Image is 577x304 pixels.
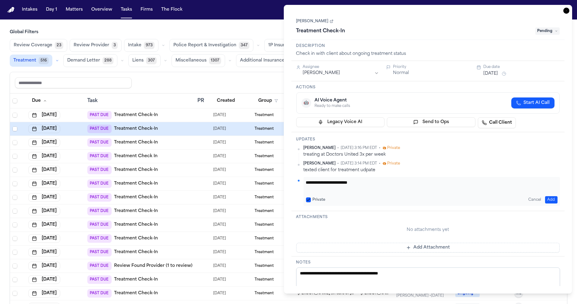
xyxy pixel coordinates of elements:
[296,19,333,24] a: [PERSON_NAME]
[545,196,558,203] button: Add
[67,58,100,64] span: Demand Letter
[296,215,560,220] h3: Attachments
[296,85,560,90] h3: Actions
[128,42,141,48] span: Intake
[176,58,207,64] span: Miscellaneous
[393,65,469,69] div: Priority
[39,57,49,64] span: 516
[209,57,221,64] span: 1307
[296,243,560,253] button: Add Attachment
[7,7,15,13] img: Finch Logo
[483,65,560,69] div: Due date
[379,146,381,150] span: •
[294,26,348,36] h1: Treatment Check-In
[304,152,560,157] div: treating at Doctors United 3x per week
[304,161,336,166] span: [PERSON_NAME]
[13,58,36,64] span: Treatment
[296,117,385,127] button: Legacy Voice AI
[478,117,516,128] a: Call Client
[379,161,381,166] span: •
[264,39,313,52] button: 1P Insurance280
[341,146,377,150] span: [DATE] 3:16 PM EDT
[89,4,115,15] button: Overview
[296,44,560,48] h3: Description
[144,42,155,49] span: 973
[138,4,155,15] button: Firms
[112,42,118,49] span: 3
[55,42,63,49] span: 23
[315,97,350,104] div: AI Voice Agent
[296,51,560,57] div: Check in with client about ongoing treatment status
[338,146,339,150] span: •
[306,179,558,192] textarea: Add your update
[70,39,122,52] button: Review Provider3
[159,4,185,15] button: The Flock
[14,42,52,48] span: Review Coverage
[526,196,544,203] button: Cancel
[296,227,560,233] div: No attachments yet
[535,27,560,35] span: Pending
[296,137,560,142] h3: Updates
[103,57,113,64] span: 288
[10,55,52,67] button: Treatment516
[43,4,60,15] button: Day 1
[118,4,134,15] button: Tasks
[74,42,109,48] span: Review Provider
[63,54,117,67] button: Demand Letter288
[304,146,336,150] span: [PERSON_NAME]
[19,4,40,15] button: Intakes
[304,100,309,106] span: 🤖
[315,104,350,108] div: Ready to make calls
[236,54,297,67] button: Additional Insurance0
[10,29,567,35] h3: Global Filters
[10,39,67,52] button: Review Coverage23
[341,161,377,166] span: [DATE] 3:14 PM EDT
[388,146,400,150] span: Private
[240,58,285,64] span: Additional Insurance
[173,42,236,48] span: Police Report & Investigation
[239,42,249,49] span: 347
[268,42,295,48] span: 1P Insurance
[511,97,554,108] button: Start AI Call
[7,7,15,13] a: Home
[124,39,158,52] button: Intake973
[483,71,498,77] button: [DATE]
[500,70,508,77] button: Snooze task
[63,4,85,15] button: Matters
[387,117,475,127] button: Send to Ops
[172,54,225,67] button: Miscellaneous1307
[132,58,144,64] span: Liens
[146,57,157,64] span: 307
[388,161,400,166] span: Private
[303,65,379,69] div: Assignee
[393,70,409,76] button: Normal
[304,167,560,173] div: texted client for treatment udpate
[338,161,339,166] span: •
[296,260,560,265] h3: Notes
[523,100,550,106] span: Start AI Call
[313,197,325,202] label: Private
[169,39,253,52] button: Police Report & Investigation347
[128,54,161,67] button: Liens307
